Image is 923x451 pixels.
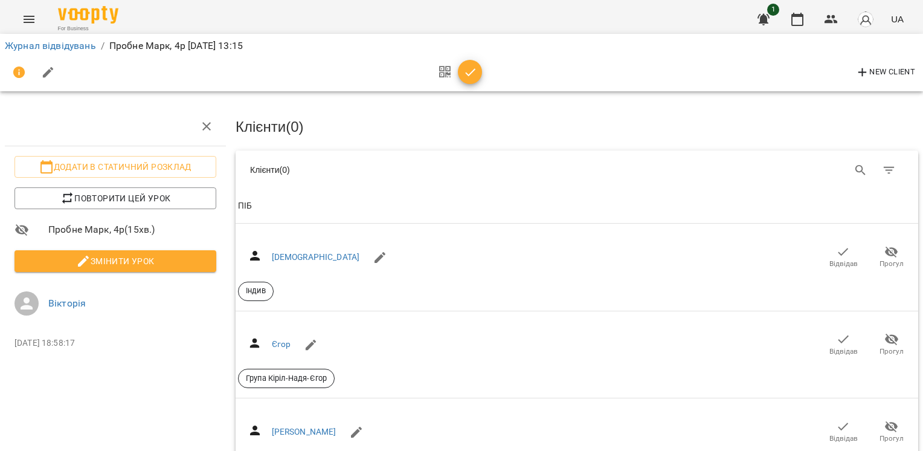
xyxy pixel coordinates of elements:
[250,164,568,176] div: Клієнти ( 0 )
[48,297,86,309] a: Вікторія
[846,156,875,185] button: Search
[24,254,207,268] span: Змінити урок
[886,8,909,30] button: UA
[767,4,779,16] span: 1
[880,259,904,269] span: Прогул
[819,241,867,274] button: Відвідав
[24,160,207,174] span: Додати в статичний розклад
[272,252,360,262] a: [DEMOGRAPHIC_DATA]
[875,156,904,185] button: Фільтр
[14,337,216,349] p: [DATE] 18:58:17
[867,241,916,274] button: Прогул
[852,63,918,82] button: New Client
[236,119,918,135] h3: Клієнти ( 0 )
[880,433,904,444] span: Прогул
[880,346,904,357] span: Прогул
[829,346,858,357] span: Відвідав
[272,339,291,349] a: Єгор
[238,199,916,213] span: ПІБ
[14,187,216,209] button: Повторити цей урок
[239,285,273,296] span: Індив
[236,151,918,189] div: Table Toolbar
[101,39,105,53] li: /
[867,415,916,449] button: Прогул
[238,199,252,213] div: Sort
[58,25,118,33] span: For Business
[857,11,874,28] img: avatar_s.png
[855,65,915,80] span: New Client
[5,39,918,53] nav: breadcrumb
[58,6,118,24] img: Voopty Logo
[819,415,867,449] button: Відвідав
[14,250,216,272] button: Змінити урок
[819,328,867,362] button: Відвідав
[5,40,96,51] a: Журнал відвідувань
[867,328,916,362] button: Прогул
[272,427,336,436] a: [PERSON_NAME]
[829,433,858,444] span: Відвідав
[14,156,216,178] button: Додати в статичний розклад
[239,373,334,384] span: Група Кіріл-Надя-Єгор
[891,13,904,25] span: UA
[24,191,207,206] span: Повторити цей урок
[238,199,252,213] div: ПІБ
[14,5,43,34] button: Menu
[48,222,216,237] span: Пробне Марк, 4р ( 15 хв. )
[109,39,243,53] p: Пробне Марк, 4р [DATE] 13:15
[829,259,858,269] span: Відвідав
